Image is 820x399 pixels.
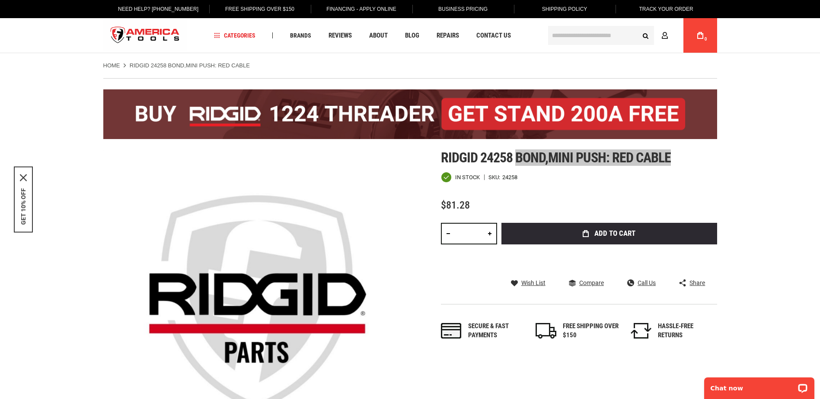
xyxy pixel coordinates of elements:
strong: RIDGID 24258 BOND,MINI PUSH: RED CABLE [130,62,250,69]
span: Reviews [329,32,352,39]
a: Wish List [511,279,546,287]
span: Add to Cart [594,230,635,237]
a: Reviews [325,30,356,41]
span: In stock [455,174,480,180]
div: FREE SHIPPING OVER $150 [563,322,619,340]
span: Shipping Policy [542,6,587,12]
span: Compare [579,280,604,286]
a: Categories [210,30,259,41]
strong: SKU [488,174,502,180]
button: Close [20,174,27,181]
span: Call Us [638,280,656,286]
img: BOGO: Buy the RIDGID® 1224 Threader (26092), get the 92467 200A Stand FREE! [103,89,717,139]
div: Secure & fast payments [468,322,524,340]
a: 0 [692,18,708,53]
span: Ridgid 24258 bond,mini push: red cable [441,149,671,166]
iframe: LiveChat chat widget [699,372,820,399]
span: Blog [405,32,419,39]
div: HASSLE-FREE RETURNS [658,322,714,340]
button: Add to Cart [501,223,717,244]
span: Categories [214,32,255,38]
a: store logo [103,19,187,52]
span: Share [689,280,705,286]
a: Contact Us [472,30,515,41]
span: $81.28 [441,199,470,211]
img: payments [441,323,462,339]
div: 24258 [502,174,517,180]
span: About [369,32,388,39]
a: About [365,30,392,41]
a: Blog [401,30,423,41]
a: Repairs [433,30,463,41]
button: Search [638,27,654,44]
a: Home [103,62,120,70]
img: shipping [536,323,556,339]
button: GET 10% OFF [20,188,27,225]
img: America Tools [103,19,187,52]
svg: close icon [20,174,27,181]
a: Brands [286,30,315,41]
img: returns [631,323,651,339]
span: Brands [290,32,311,38]
span: 0 [705,37,707,41]
a: Compare [569,279,604,287]
span: Wish List [521,280,546,286]
span: Contact Us [476,32,511,39]
div: Availability [441,172,480,183]
a: Call Us [627,279,656,287]
span: Repairs [437,32,459,39]
iframe: Secure express checkout frame [500,247,719,272]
